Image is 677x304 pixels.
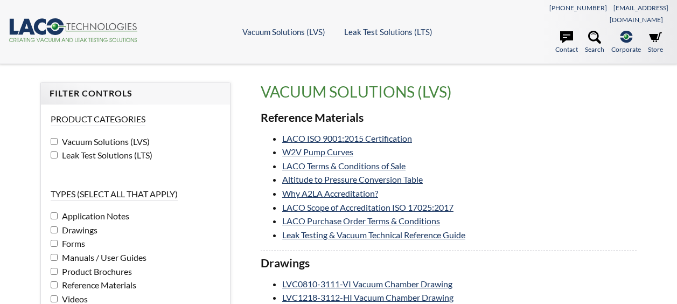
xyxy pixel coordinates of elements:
a: LACO Terms & Conditions of Sale [282,161,406,171]
span: Manuals / User Guides [59,252,146,262]
a: [PHONE_NUMBER] [549,4,607,12]
a: LACO ISO 9001:2015 Certification [282,133,412,143]
h3: Reference Materials [261,110,637,126]
span: Leak Test Solutions (LTS) [59,150,152,160]
a: [EMAIL_ADDRESS][DOMAIN_NAME] [610,4,668,24]
a: Store [648,31,663,54]
a: Leak Testing & Vacuum Technical Reference Guide [282,230,465,240]
input: Forms [51,240,58,247]
h3: Drawings [261,256,637,271]
input: Vacuum Solutions (LVS) [51,138,58,145]
legend: Types (select all that apply) [51,188,178,201]
span: Application Notes [59,211,129,221]
input: Drawings [51,226,58,233]
span: Vacuum Solutions (LVS) [59,136,150,147]
input: Manuals / User Guides [51,254,58,261]
input: Reference Materials [51,281,58,288]
a: Vacuum Solutions (LVS) [242,27,325,37]
span: translation missing: en.product_groups.Vacuum Solutions (LVS) [261,82,452,101]
span: Drawings [59,225,97,235]
a: Leak Test Solutions (LTS) [344,27,432,37]
a: LVC0810-3111-VI Vacuum Chamber Drawing [282,279,452,289]
span: Videos [59,294,88,304]
input: Leak Test Solutions (LTS) [51,151,58,158]
a: Why A2LA Accreditation? [282,188,378,198]
span: Reference Materials [59,280,136,290]
h4: Filter Controls [50,88,221,99]
a: LVC1218-3112-HI Vacuum Chamber Drawing [282,292,453,302]
legend: Product Categories [51,113,145,126]
input: Videos [51,295,58,302]
input: Application Notes [51,212,58,219]
span: Forms [59,238,85,248]
a: Altitude to Pressure Conversion Table [282,174,423,184]
span: Product Brochures [59,266,132,277]
a: W2V Pump Curves [282,147,353,157]
a: Contact [555,31,578,54]
input: Product Brochures [51,268,58,275]
a: LACO Purchase Order Terms & Conditions [282,216,440,226]
a: Search [585,31,604,54]
a: LACO Scope of Accreditation ISO 17025:2017 [282,202,453,212]
span: Corporate [611,44,641,54]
